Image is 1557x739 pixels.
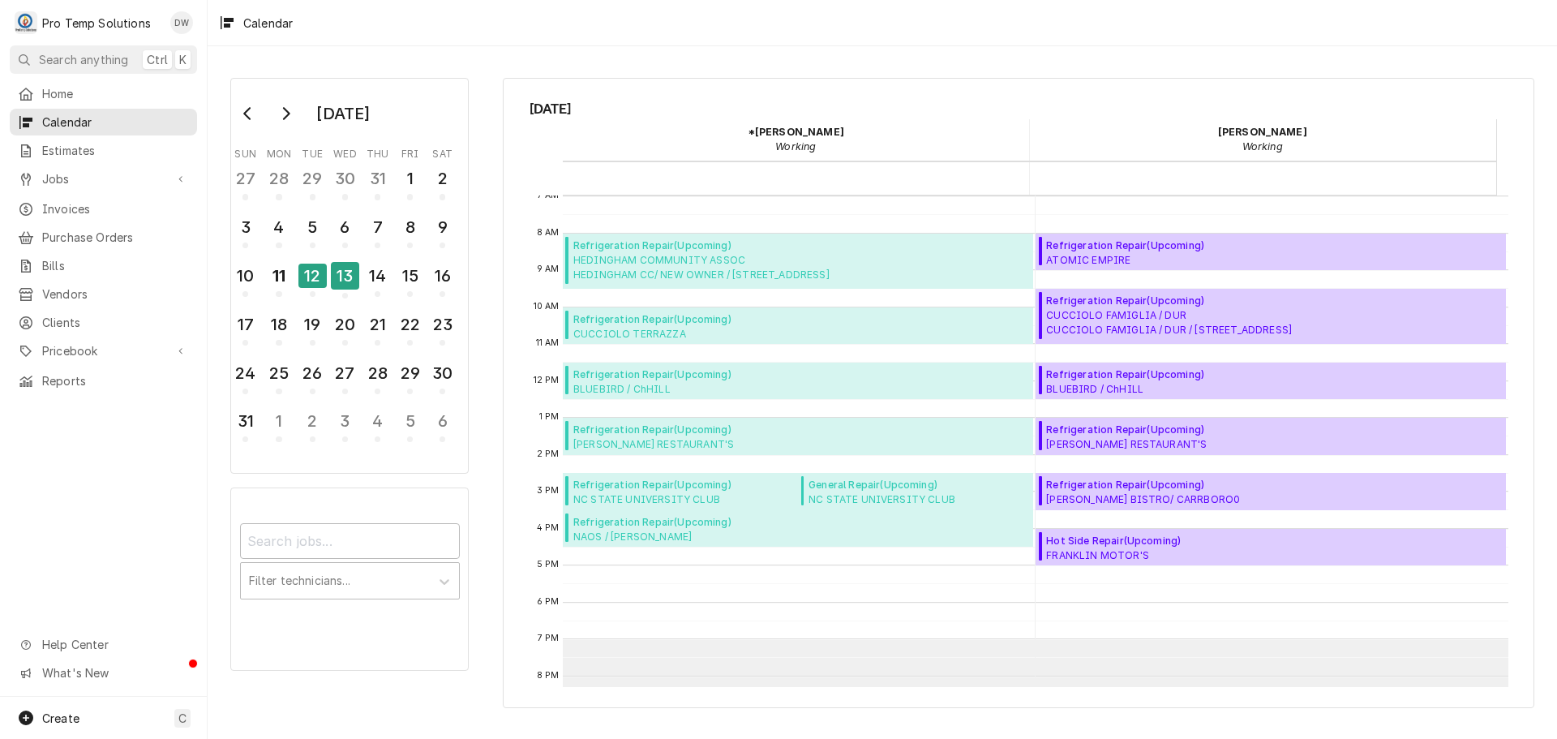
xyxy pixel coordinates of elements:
[563,307,1033,345] div: [Service] Refrigeration Repair CUCCIOLO TERRAZZA CUCCIOLO / RAL / 4200 Six Forks Rd 100, Raleigh,...
[563,418,1033,455] div: [Service] Refrigeration Repair LUNA RESTAURANT'S LUNA /CARRBORO / 307 E Main St, Carrboro, NC 275...
[563,418,1033,455] div: Refrigeration Repair(Upcoming)[PERSON_NAME] RESTAURANT'S[PERSON_NAME] /[GEOGRAPHIC_DATA] / [STREE...
[563,307,1033,345] div: Refrigeration Repair(Upcoming)CUCCIOLO TERRAZZACUCCIOLO / RAL / [STREET_ADDRESS]
[430,361,455,385] div: 30
[397,215,422,239] div: 8
[533,263,564,276] span: 9 AM
[1036,529,1507,566] div: Hot Side Repair(Upcoming)FRANKLIN MOTOR'SFRANKLIN MOTOR'S / ChHILL / [STREET_ADDRESS]
[42,114,189,131] span: Calendar
[1036,418,1507,455] div: Refrigeration Repair(Upcoming)[PERSON_NAME] RESTAURANT'S[PERSON_NAME] /[GEOGRAPHIC_DATA] / [STREE...
[42,257,189,274] span: Bills
[10,337,197,364] a: Go to Pricebook
[532,337,564,350] span: 11 AM
[573,253,830,282] span: HEDINGHAM COMMUNITY ASSOC HEDINGHAM CC/ NEW OWNER / [STREET_ADDRESS]
[332,409,358,433] div: 3
[42,342,165,359] span: Pricebook
[266,215,291,239] div: 4
[1036,529,1507,566] div: [Service] Hot Side Repair FRANKLIN MOTOR'S FRANKLIN MOTOR'S / ChHILL / 601 W Franklin St, Chapel ...
[533,522,564,535] span: 4 PM
[365,409,390,433] div: 4
[10,45,197,74] button: Search anythingCtrlK
[298,264,327,288] div: 12
[1046,534,1300,548] span: Hot Side Repair ( Upcoming )
[365,312,390,337] div: 21
[533,669,564,682] span: 8 PM
[1036,418,1507,455] div: [Service] Refrigeration Repair LUNA RESTAURANT'S LUNA /CARRBORO / 307 E Main St, Carrboro, NC 275...
[179,51,187,68] span: K
[178,710,187,727] span: C
[300,166,325,191] div: 29
[15,11,37,34] div: P
[1036,363,1507,400] div: Refrigeration Repair(Upcoming)BLUEBIRD / ChHILLBLUEBIRD / ChHILL / [STREET_ADDRESS]
[365,215,390,239] div: 7
[42,170,165,187] span: Jobs
[296,142,328,161] th: Tuesday
[311,100,375,127] div: [DATE]
[533,448,564,461] span: 2 PM
[533,484,564,497] span: 3 PM
[430,215,455,239] div: 9
[10,109,197,135] a: Calendar
[430,312,455,337] div: 23
[1046,238,1299,253] span: Refrigeration Repair ( Upcoming )
[233,361,258,385] div: 24
[1046,423,1345,437] span: Refrigeration Repair ( Upcoming )
[809,478,1028,492] span: General Repair ( Upcoming )
[10,631,197,658] a: Go to Help Center
[1046,492,1371,505] span: [PERSON_NAME] BISTRO/ CARRBORO0 [GEOGRAPHIC_DATA]- [GEOGRAPHIC_DATA] / [STREET_ADDRESS]
[563,510,1033,548] div: [Service] Refrigeration Repair NAOS / CARY NAOS / CARY / 2800 Renaissance Park Pl, Cary, NC 27513...
[230,78,469,474] div: Calendar Day Picker
[328,142,361,161] th: Wednesday
[266,166,291,191] div: 28
[266,312,291,337] div: 18
[573,478,809,492] span: Refrigeration Repair ( Upcoming )
[10,195,197,222] a: Invoices
[266,409,291,433] div: 1
[534,632,564,645] span: 7 PM
[300,361,325,385] div: 26
[240,523,460,559] input: Search jobs...
[332,361,358,385] div: 27
[362,142,394,161] th: Thursday
[232,101,264,127] button: Go to previous month
[10,80,197,107] a: Home
[563,473,963,510] div: Refrigeration Repair(Upcoming)NC STATE UNIVERSITY CLUBNC STATE UNI CLUB / RAL / [STREET_ADDRESS]
[39,51,128,68] span: Search anything
[563,363,1033,400] div: Refrigeration Repair(Upcoming)BLUEBIRD / ChHILLBLUEBIRD / ChHILL / [STREET_ADDRESS]
[42,314,189,331] span: Clients
[1029,119,1496,160] div: Dakota Williams - Working
[563,119,1030,160] div: *Kevin Williams - Working
[42,142,189,159] span: Estimates
[563,363,1033,400] div: [Service] Refrigeration Repair BLUEBIRD / ChHILL BLUEBIRD / ChHILL / 601 Meadowmont Village Cir, ...
[533,226,564,239] span: 8 AM
[42,229,189,246] span: Purchase Orders
[170,11,193,34] div: Dana Williams's Avatar
[233,215,258,239] div: 3
[1242,140,1283,153] em: Working
[10,137,197,164] a: Estimates
[573,238,830,253] span: Refrigeration Repair ( Upcoming )
[573,327,763,340] span: CUCCIOLO TERRAZZA CUCCIOLO / RAL / [STREET_ADDRESS]
[1218,126,1307,138] strong: [PERSON_NAME]
[1046,382,1249,395] span: BLUEBIRD / ChHILL BLUEBIRD / ChHILL / [STREET_ADDRESS]
[229,142,262,161] th: Sunday
[397,312,422,337] div: 22
[233,312,258,337] div: 17
[798,473,1033,510] div: General Repair(Upcoming)NC STATE UNIVERSITY CLUBNC STATE UNI CLUB / RAL / [STREET_ADDRESS]
[42,711,79,725] span: Create
[331,262,359,290] div: 13
[563,473,963,510] div: [Service] Refrigeration Repair NC STATE UNIVERSITY CLUB NC STATE UNI CLUB / RAL / 4200 Hillsborou...
[430,264,455,288] div: 16
[533,595,564,608] span: 6 PM
[300,409,325,433] div: 2
[427,142,459,161] th: Saturday
[365,361,390,385] div: 28
[300,215,325,239] div: 5
[42,200,189,217] span: Invoices
[42,286,189,303] span: Vendors
[1046,294,1292,308] span: Refrigeration Repair ( Upcoming )
[563,234,1033,289] div: Refrigeration Repair(Upcoming)HEDINGHAM COMMUNITY ASSOCHEDINGHAM CC/ NEW OWNER / [STREET_ADDRESS]
[332,166,358,191] div: 30
[573,367,776,382] span: Refrigeration Repair ( Upcoming )
[397,264,422,288] div: 15
[1036,234,1507,271] div: [Service] Refrigeration Repair ATOMIC EMPIRE Atomic- Durham / 3400 Westgate Dr, Durham, NC 27707 ...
